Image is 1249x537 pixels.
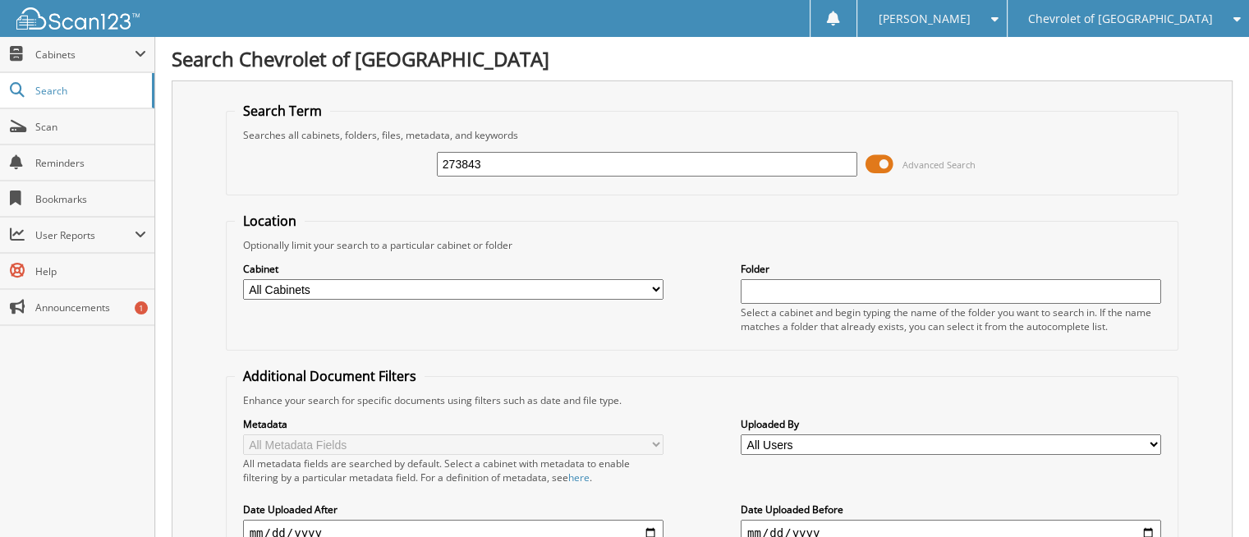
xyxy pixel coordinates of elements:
a: here [568,470,590,484]
span: [PERSON_NAME] [878,14,970,24]
div: Enhance your search for specific documents using filters such as date and file type. [235,393,1170,407]
label: Cabinet [243,262,664,276]
label: Uploaded By [741,417,1161,431]
div: 1 [135,301,148,314]
legend: Search Term [235,102,330,120]
legend: Location [235,212,305,230]
span: Cabinets [35,48,135,62]
span: Search [35,84,144,98]
label: Date Uploaded After [243,503,664,516]
div: All metadata fields are searched by default. Select a cabinet with metadata to enable filtering b... [243,457,664,484]
span: Bookmarks [35,192,146,206]
span: Announcements [35,301,146,314]
span: Reminders [35,156,146,170]
h1: Search Chevrolet of [GEOGRAPHIC_DATA] [172,45,1233,72]
div: Searches all cabinets, folders, files, metadata, and keywords [235,128,1170,142]
span: Chevrolet of [GEOGRAPHIC_DATA] [1028,14,1213,24]
img: scan123-logo-white.svg [16,7,140,30]
label: Date Uploaded Before [741,503,1161,516]
span: Scan [35,120,146,134]
span: User Reports [35,228,135,242]
div: Optionally limit your search to a particular cabinet or folder [235,238,1170,252]
div: Select a cabinet and begin typing the name of the folder you want to search in. If the name match... [741,305,1161,333]
span: Advanced Search [902,158,976,171]
label: Metadata [243,417,664,431]
span: Help [35,264,146,278]
legend: Additional Document Filters [235,367,425,385]
label: Folder [741,262,1161,276]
